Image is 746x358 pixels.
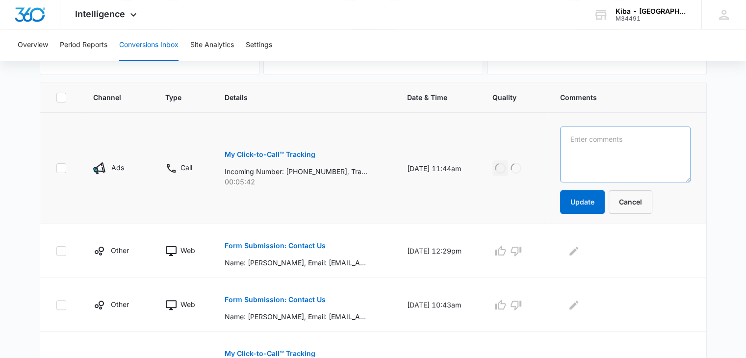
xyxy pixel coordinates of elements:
p: Web [180,299,195,309]
button: My Click-to-Call™ Tracking [225,143,315,166]
p: Form Submission: Contact Us [225,242,326,249]
p: Other [111,299,129,309]
button: Site Analytics [190,29,234,61]
span: Channel [93,92,128,102]
div: account name [616,7,687,15]
p: Name: [PERSON_NAME], Email: [EMAIL_ADDRESS][DOMAIN_NAME], Phone: [PHONE_NUMBER], Find Your [GEOGR... [225,311,367,322]
p: Web [180,245,195,256]
button: Edit Comments [566,243,582,259]
td: [DATE] 10:43am [395,278,480,332]
p: Call [180,162,192,173]
button: Cancel [609,190,652,214]
span: Intelligence [75,9,125,19]
span: Type [165,92,187,102]
span: Quality [492,92,522,102]
p: Other [111,245,129,256]
button: Settings [246,29,272,61]
button: Update [560,190,605,214]
td: [DATE] 11:44am [395,113,480,224]
p: Name: [PERSON_NAME], Email: [EMAIL_ADDRESS][DOMAIN_NAME], Phone: [PHONE_NUMBER], Find Your Kiba S... [225,257,367,268]
span: Details [225,92,369,102]
button: Overview [18,29,48,61]
button: Period Reports [60,29,107,61]
p: My Click-to-Call™ Tracking [225,350,315,357]
span: Date & Time [407,92,454,102]
p: Ads [111,162,124,173]
div: account id [616,15,687,22]
p: Form Submission: Contact Us [225,296,326,303]
span: Comments [560,92,676,102]
p: My Click-to-Call™ Tracking [225,151,315,158]
button: Form Submission: Contact Us [225,234,326,257]
button: Edit Comments [566,297,582,313]
button: Conversions Inbox [119,29,179,61]
p: 00:05:42 [225,177,384,187]
td: [DATE] 12:29pm [395,224,480,278]
button: Form Submission: Contact Us [225,288,326,311]
p: Incoming Number: [PHONE_NUMBER], Tracking Number: [PHONE_NUMBER], Ring To: [PHONE_NUMBER], Caller... [225,166,367,177]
